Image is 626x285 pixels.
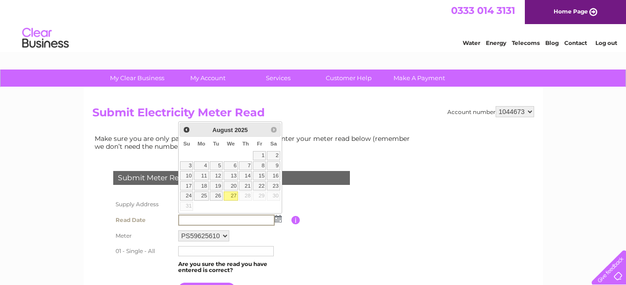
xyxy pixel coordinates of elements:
a: 27 [224,191,239,201]
a: 23 [267,181,280,190]
span: Friday [257,141,263,146]
a: 18 [194,181,208,190]
a: Blog [545,39,559,46]
span: Prev [183,126,190,133]
a: 7 [239,161,252,171]
div: Submit Meter Read [113,171,350,185]
input: Information [291,216,300,224]
a: 26 [210,191,223,201]
a: 12 [210,171,223,180]
a: 0333 014 3131 [451,5,515,16]
span: Tuesday [213,141,219,146]
h2: Submit Electricity Meter Read [92,106,534,124]
span: August [213,127,233,133]
a: 4 [194,161,208,171]
a: 5 [210,161,223,171]
a: 21 [239,181,252,190]
img: logo.png [22,24,69,52]
a: My Clear Business [99,70,175,87]
th: Read Date [111,212,176,228]
div: Account number [447,106,534,117]
th: Supply Address [111,196,176,212]
a: Log out [595,39,617,46]
a: Make A Payment [381,70,458,87]
span: Sunday [183,141,190,146]
a: 19 [210,181,223,190]
img: ... [275,215,282,222]
span: Saturday [271,141,277,146]
a: 14 [239,171,252,180]
th: 01 - Single - All [111,244,176,259]
span: Wednesday [227,141,235,146]
a: 15 [253,171,266,180]
a: 20 [224,181,239,190]
a: Water [463,39,480,46]
span: 2025 [234,127,247,133]
a: 16 [267,171,280,180]
a: 10 [180,171,193,180]
a: Prev [181,124,192,135]
a: Services [240,70,316,87]
a: Telecoms [512,39,540,46]
a: 8 [253,161,266,171]
div: Clear Business is a trading name of Verastar Limited (registered in [GEOGRAPHIC_DATA] No. 3667643... [94,5,533,45]
a: 11 [194,171,208,180]
a: Customer Help [310,70,387,87]
td: Are you sure the read you have entered is correct? [176,259,291,276]
a: 1 [253,151,266,160]
a: My Account [169,70,246,87]
th: Meter [111,228,176,244]
a: Energy [486,39,506,46]
td: Make sure you are only paying for what you use. Simply enter your meter read below (remember we d... [92,133,417,152]
span: Monday [198,141,206,146]
span: Thursday [242,141,249,146]
a: 6 [224,161,239,171]
a: 22 [253,181,266,190]
a: 9 [267,161,280,171]
a: 2 [267,151,280,160]
a: 24 [180,191,193,201]
a: 3 [180,161,193,171]
a: Contact [564,39,587,46]
a: 13 [224,171,239,180]
a: 25 [194,191,208,201]
a: 17 [180,181,193,190]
